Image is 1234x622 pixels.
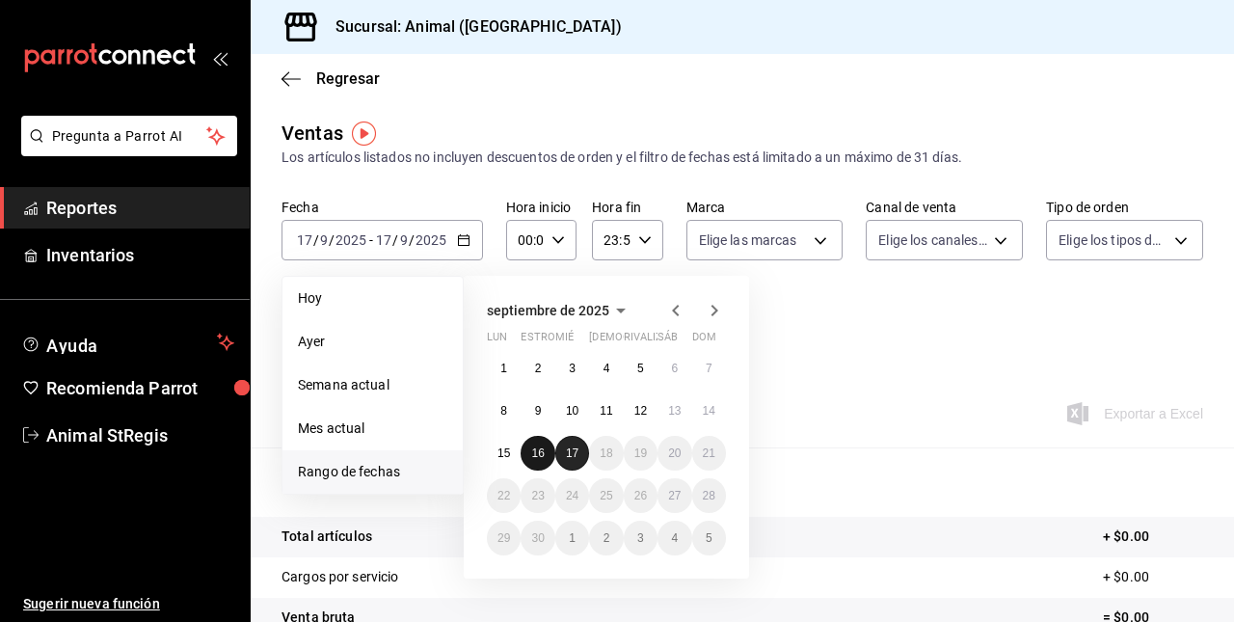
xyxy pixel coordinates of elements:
[634,404,647,418] abbr: 12 de septiembre de 2025
[624,351,657,386] button: 5 de septiembre de 2025
[1059,230,1167,250] span: Elige los tipos de orden
[589,478,623,513] button: 25 de septiembre de 2025
[866,201,1023,214] label: Canal de venta
[521,436,554,471] button: 16 de septiembre de 2025
[600,489,612,502] abbr: 25 de septiembre de 2025
[531,489,544,502] abbr: 23 de septiembre de 2025
[657,351,691,386] button: 6 de septiembre de 2025
[555,436,589,471] button: 17 de septiembre de 2025
[52,126,207,147] span: Pregunta a Parrot AI
[624,436,657,471] button: 19 de septiembre de 2025
[600,404,612,418] abbr: 11 de septiembre de 2025
[703,446,715,460] abbr: 21 de septiembre de 2025
[657,331,678,351] abbr: sábado
[703,489,715,502] abbr: 28 de septiembre de 2025
[692,478,726,513] button: 28 de septiembre de 2025
[1046,201,1203,214] label: Tipo de orden
[46,425,168,446] font: Animal StRegis
[313,232,319,248] span: /
[657,393,691,428] button: 13 de septiembre de 2025
[604,362,610,375] abbr: 4 de septiembre de 2025
[624,393,657,428] button: 12 de septiembre de 2025
[335,232,367,248] input: ----
[569,531,576,545] abbr: 1 de octubre de 2025
[699,230,797,250] span: Elige las marcas
[282,69,380,88] button: Regresar
[671,362,678,375] abbr: 6 de septiembre de 2025
[589,521,623,555] button: 2 de octubre de 2025
[686,201,844,214] label: Marca
[634,489,647,502] abbr: 26 de septiembre de 2025
[320,15,622,39] h3: Sucursal: Animal ([GEOGRAPHIC_DATA])
[46,198,117,218] font: Reportes
[668,404,681,418] abbr: 13 de septiembre de 2025
[521,393,554,428] button: 9 de septiembre de 2025
[46,245,134,265] font: Inventarios
[487,331,507,351] abbr: lunes
[369,232,373,248] span: -
[487,299,632,322] button: septiembre de 2025
[624,331,677,351] abbr: viernes
[592,201,662,214] label: Hora fin
[657,521,691,555] button: 4 de octubre de 2025
[555,478,589,513] button: 24 de septiembre de 2025
[487,303,609,318] span: septiembre de 2025
[487,478,521,513] button: 22 de septiembre de 2025
[298,419,447,439] span: Mes actual
[352,122,376,146] img: Marcador de información sobre herramientas
[555,393,589,428] button: 10 de septiembre de 2025
[316,69,380,88] span: Regresar
[555,351,589,386] button: 3 de septiembre de 2025
[706,362,712,375] abbr: 7 de septiembre de 2025
[668,489,681,502] abbr: 27 de septiembre de 2025
[555,521,589,555] button: 1 de octubre de 2025
[282,201,483,214] label: Fecha
[21,116,237,156] button: Pregunta a Parrot AI
[296,232,313,248] input: --
[535,362,542,375] abbr: 2 de septiembre de 2025
[637,362,644,375] abbr: 5 de septiembre de 2025
[487,436,521,471] button: 15 de septiembre de 2025
[692,331,716,351] abbr: domingo
[589,351,623,386] button: 4 de septiembre de 2025
[399,232,409,248] input: --
[878,230,987,250] span: Elige los canales de venta
[319,232,329,248] input: --
[521,331,581,351] abbr: martes
[569,362,576,375] abbr: 3 de septiembre de 2025
[46,378,198,398] font: Recomienda Parrot
[604,531,610,545] abbr: 2 de octubre de 2025
[566,404,578,418] abbr: 10 de septiembre de 2025
[589,331,703,351] abbr: jueves
[500,362,507,375] abbr: 1 de septiembre de 2025
[637,531,644,545] abbr: 3 de octubre de 2025
[282,567,399,587] p: Cargos por servicio
[692,393,726,428] button: 14 de septiembre de 2025
[535,404,542,418] abbr: 9 de septiembre de 2025
[298,375,447,395] span: Semana actual
[497,446,510,460] abbr: 15 de septiembre de 2025
[671,531,678,545] abbr: 4 de octubre de 2025
[500,404,507,418] abbr: 8 de septiembre de 2025
[282,148,1203,168] div: Los artículos listados no incluyen descuentos de orden y el filtro de fechas está limitado a un m...
[487,393,521,428] button: 8 de septiembre de 2025
[375,232,392,248] input: --
[497,489,510,502] abbr: 22 de septiembre de 2025
[634,446,647,460] abbr: 19 de septiembre de 2025
[392,232,398,248] span: /
[415,232,447,248] input: ----
[282,527,372,547] p: Total artículos
[506,201,577,214] label: Hora inicio
[589,393,623,428] button: 11 de septiembre de 2025
[13,140,237,160] a: Pregunta a Parrot AI
[692,521,726,555] button: 5 de octubre de 2025
[657,478,691,513] button: 27 de septiembre de 2025
[703,404,715,418] abbr: 14 de septiembre de 2025
[1103,567,1203,587] p: + $0.00
[624,521,657,555] button: 3 de octubre de 2025
[497,531,510,545] abbr: 29 de septiembre de 2025
[668,446,681,460] abbr: 20 de septiembre de 2025
[409,232,415,248] span: /
[329,232,335,248] span: /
